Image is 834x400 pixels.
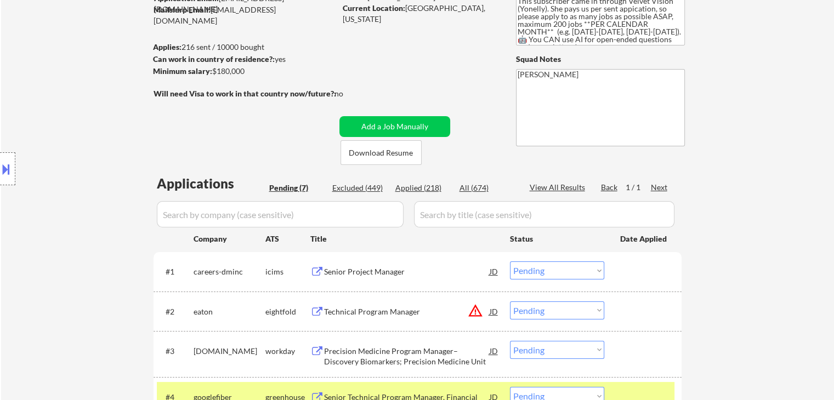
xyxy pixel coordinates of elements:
div: Pending (7) [269,182,324,193]
div: Applications [157,177,265,190]
div: [EMAIL_ADDRESS][DOMAIN_NAME] [154,4,336,26]
div: Date Applied [620,233,668,244]
div: All (674) [459,182,514,193]
div: Title [310,233,500,244]
div: [GEOGRAPHIC_DATA], [US_STATE] [343,3,498,24]
div: JD [489,341,500,361]
div: #1 [166,266,185,277]
strong: Will need Visa to work in that country now/future?: [154,89,336,98]
div: icims [265,266,310,277]
strong: Current Location: [343,3,405,13]
div: ATS [265,233,310,244]
button: warning_amber [468,303,483,318]
strong: Can work in country of residence?: [153,54,275,64]
strong: Minimum salary: [153,66,212,76]
div: Company [194,233,265,244]
div: #2 [166,306,185,317]
div: yes [153,54,332,65]
div: Squad Notes [516,54,685,65]
div: #3 [166,346,185,357]
strong: Mailslurp Email: [154,5,211,14]
div: $180,000 [153,66,336,77]
button: Download Resume [341,140,422,165]
div: Excluded (449) [332,182,387,193]
div: Status [510,228,604,248]
div: Precision Medicine Program Manager– Discovery Biomarkers; Precision Medicine Unit [324,346,490,367]
div: Senior Project Manager [324,266,490,277]
strong: Applies: [153,42,181,52]
button: Add a Job Manually [339,116,450,137]
div: View All Results [530,182,588,193]
div: workday [265,346,310,357]
div: eaton [194,306,265,317]
div: Back [601,182,619,193]
div: eightfold [265,306,310,317]
div: careers-dminc [194,266,265,277]
div: JD [489,261,500,281]
div: [DOMAIN_NAME] [194,346,265,357]
div: no [334,88,366,99]
div: Applied (218) [395,182,450,193]
input: Search by company (case sensitive) [157,201,404,227]
div: 1 / 1 [626,182,651,193]
div: Technical Program Manager [324,306,490,317]
div: JD [489,301,500,321]
div: Next [651,182,668,193]
div: 216 sent / 10000 bought [153,42,336,53]
input: Search by title (case sensitive) [414,201,674,227]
